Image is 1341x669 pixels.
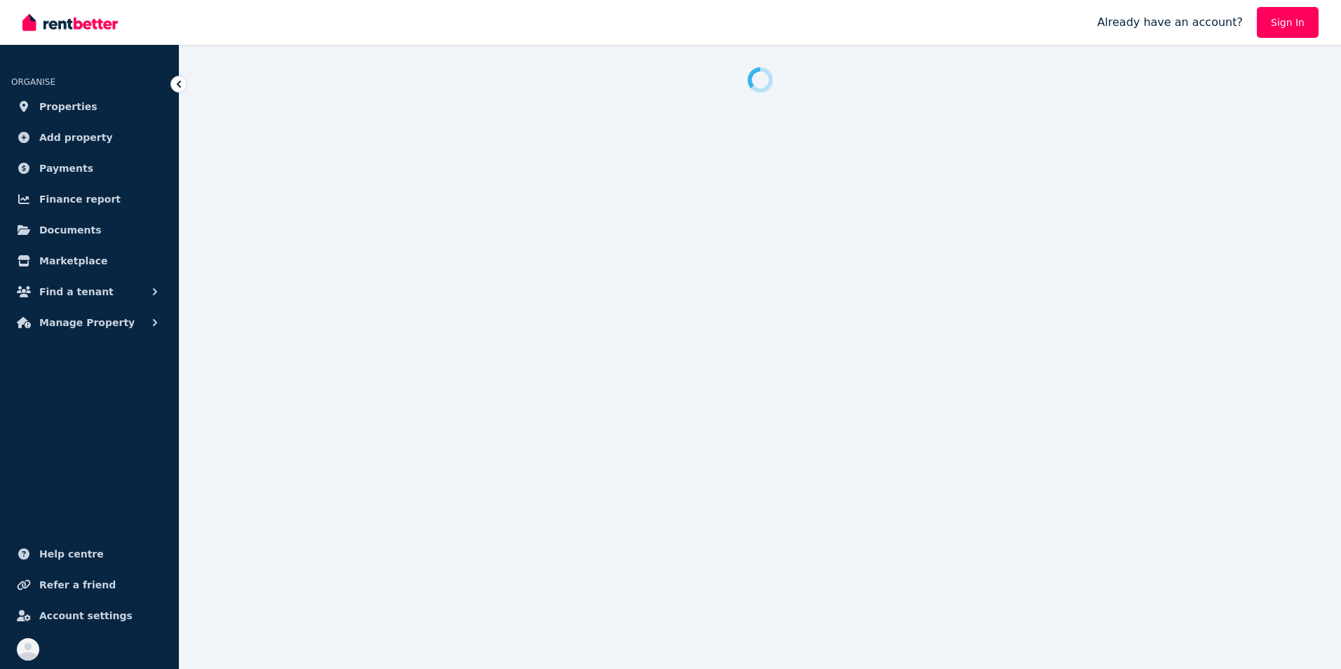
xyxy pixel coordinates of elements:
span: Marketplace [39,252,107,269]
span: Add property [39,129,113,146]
span: Manage Property [39,314,135,331]
span: Account settings [39,607,133,624]
a: Payments [11,154,168,182]
span: Payments [39,160,93,177]
span: Documents [39,222,102,238]
span: Help centre [39,546,104,562]
a: Finance report [11,185,168,213]
a: Add property [11,123,168,151]
span: Finance report [39,191,121,208]
span: Already have an account? [1097,14,1243,31]
a: Sign In [1257,7,1319,38]
span: ORGANISE [11,77,55,87]
button: Manage Property [11,309,168,337]
a: Account settings [11,602,168,630]
a: Properties [11,93,168,121]
span: Refer a friend [39,576,116,593]
a: Refer a friend [11,571,168,599]
span: Properties [39,98,97,115]
a: Help centre [11,540,168,568]
span: Find a tenant [39,283,114,300]
button: Find a tenant [11,278,168,306]
a: Documents [11,216,168,244]
a: Marketplace [11,247,168,275]
img: RentBetter [22,12,118,33]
